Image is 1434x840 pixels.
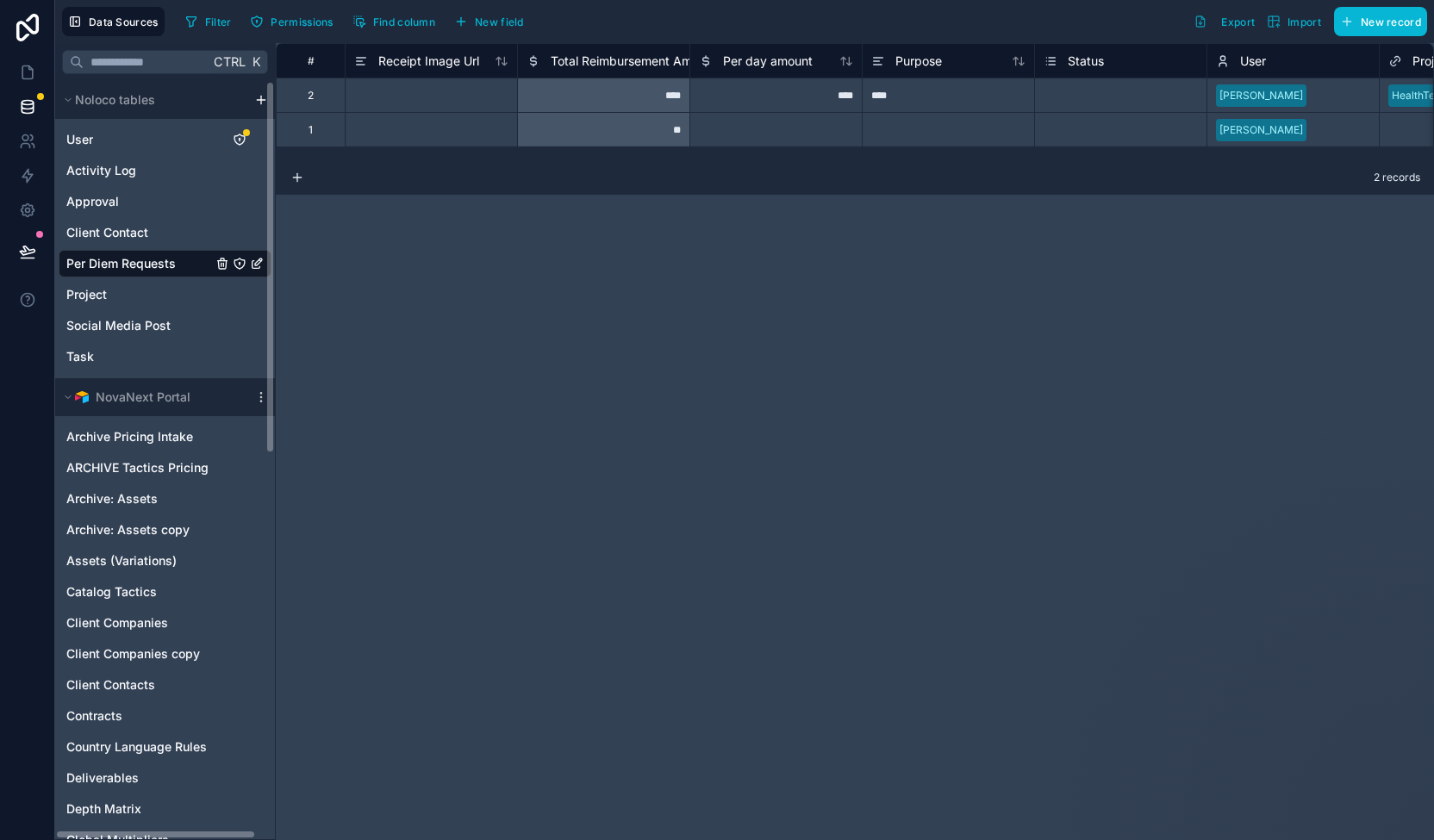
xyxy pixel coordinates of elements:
[308,89,314,103] div: 2
[448,9,530,34] button: New field
[212,51,247,72] span: Ctrl
[1240,53,1266,70] span: User
[895,53,942,70] span: Purpose
[205,16,232,28] span: Filter
[89,16,159,28] span: Data Sources
[1219,122,1303,138] div: [PERSON_NAME]
[1334,7,1427,36] button: New record
[373,16,435,28] span: Find column
[551,53,717,70] span: Total Reimbursement Amount
[250,56,262,68] span: K
[271,16,333,28] span: Permissions
[309,123,313,137] div: 1
[1089,711,1434,831] iframe: Intercom notifications message
[244,9,339,34] button: Permissions
[1287,16,1321,28] span: Import
[290,54,332,67] div: #
[178,9,238,34] button: Filter
[723,53,813,70] span: Per day amount
[62,7,165,36] button: Data Sources
[1188,7,1261,36] button: Export
[1261,7,1327,36] button: Import
[346,9,441,34] button: Find column
[475,16,524,28] span: New field
[1374,171,1420,184] span: 2 records
[378,53,479,70] span: Receipt Image Url
[1361,16,1421,28] span: New record
[1068,53,1104,70] span: Status
[244,9,346,34] a: Permissions
[1219,88,1303,103] div: [PERSON_NAME]
[1221,16,1255,28] span: Export
[1327,7,1427,36] a: New record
